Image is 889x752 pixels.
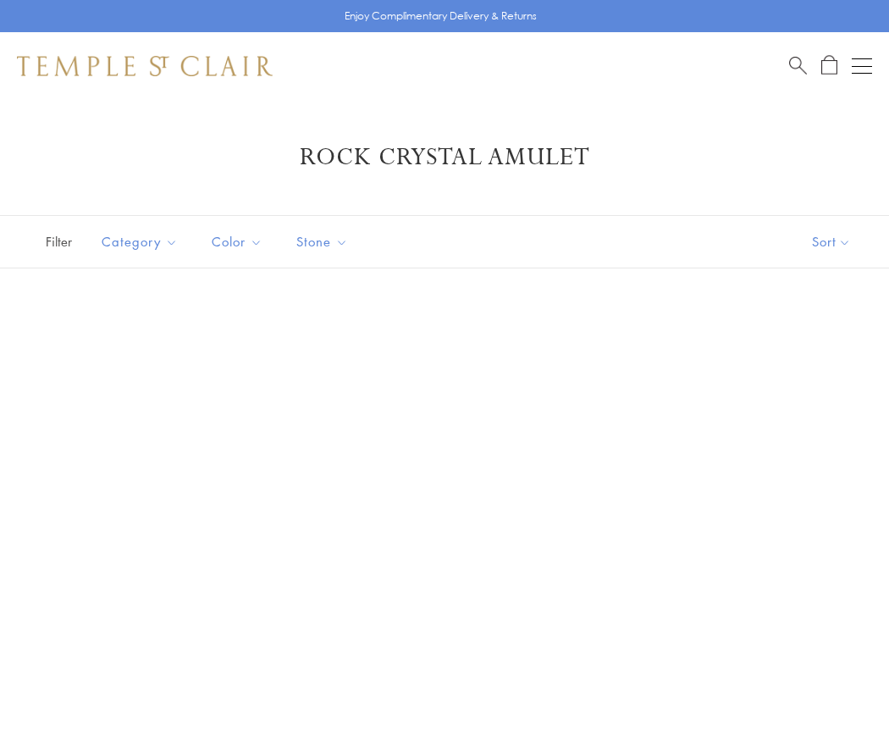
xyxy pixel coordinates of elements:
[93,231,190,252] span: Category
[89,223,190,261] button: Category
[284,223,361,261] button: Stone
[203,231,275,252] span: Color
[774,216,889,268] button: Show sort by
[288,231,361,252] span: Stone
[789,55,807,76] a: Search
[17,56,273,76] img: Temple St. Clair
[199,223,275,261] button: Color
[345,8,537,25] p: Enjoy Complimentary Delivery & Returns
[852,56,872,76] button: Open navigation
[821,55,837,76] a: Open Shopping Bag
[42,142,847,173] h1: Rock Crystal Amulet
